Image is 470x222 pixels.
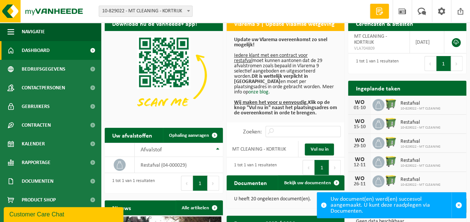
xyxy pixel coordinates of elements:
[234,74,308,84] b: Dit is wettelijk verplicht in [GEOGRAPHIC_DATA]
[230,159,277,176] div: 1 tot 1 van 1 resultaten
[352,99,367,105] div: WO
[305,144,334,155] a: Vul nu in
[400,183,440,187] span: 10-829022 - MT CLEANING
[234,197,337,202] p: U heeft 20 ongelezen document(en).
[105,16,205,31] h2: Download nu de Vanheede+ app!
[352,124,367,130] div: 15-10
[99,6,192,16] span: 10-829022 - MT CLEANING - KORTRIJK
[400,120,440,126] span: Restafval
[234,53,308,64] u: Iedere klant met een contract voor restafval
[22,78,65,97] span: Contactpersonen
[400,126,440,130] span: 10-829022 - MT CLEANING
[284,181,331,185] span: Bekijk uw documenten
[384,136,397,149] img: WB-0770-HPE-GN-51
[227,141,299,157] td: MT CLEANING - KORTRIJK
[331,192,451,218] div: Uw document(en) werd(en) succesvol aangemaakt. U kunt deze raadplegen via Documenten.
[227,16,342,31] h2: Vlarema 9 | Update Vlaamse wetgeving
[352,118,367,124] div: WO
[400,101,440,107] span: Restafval
[22,172,53,191] span: Documenten
[400,139,440,145] span: Restafval
[384,117,397,130] img: WB-0770-HPE-GN-51
[22,153,50,172] span: Rapportage
[352,105,367,111] div: 01-10
[108,175,155,191] div: 1 tot 1 van 1 resultaten
[302,160,314,175] button: Previous
[234,100,337,116] b: Klik op de knop "Vul nu in" naast het plaatsingsadres om de overeenkomst in orde te brengen.
[352,55,398,72] div: 1 tot 1 van 1 resultaten
[208,176,219,191] button: Next
[169,133,209,138] span: Ophaling aanvragen
[135,157,222,173] td: restafval (04-000029)
[243,129,262,135] label: Zoeken:
[105,128,160,142] h2: Uw afvalstoffen
[22,191,56,209] span: Product Shop
[193,176,208,191] button: 1
[227,175,274,190] h2: Documenten
[22,22,45,41] span: Navigatie
[234,37,327,48] b: Update uw Vlarema overeenkomst zo snel mogelijk!
[352,163,367,168] div: 12-11
[140,147,162,153] span: Afvalstof
[22,60,65,78] span: Bedrijfsgegevens
[348,81,408,95] h2: Ingeplande taken
[176,200,222,215] a: Alle artikelen
[348,16,420,31] h2: Certificaten & attesten
[248,89,270,95] a: onze blog.
[163,128,222,143] a: Ophaling aanvragen
[352,144,367,149] div: 29-10
[400,145,440,149] span: 10-829022 - MT CLEANING
[181,176,193,191] button: Previous
[4,206,125,222] iframe: chat widget
[451,56,463,71] button: Next
[436,56,451,71] button: 1
[384,174,397,187] img: WB-0770-HPE-GN-51
[22,41,50,60] span: Dashboard
[354,34,387,45] span: MT CLEANING - KORTRIJK
[352,138,367,144] div: WO
[22,97,50,116] span: Gebruikers
[329,160,341,175] button: Next
[352,157,367,163] div: WO
[234,100,308,105] u: Wij maken het voor u eenvoudig.
[352,182,367,187] div: 26-11
[400,164,440,168] span: 10-829022 - MT CLEANING
[384,155,397,168] img: WB-0770-HPE-GN-51
[354,46,404,52] span: VLA704809
[424,56,436,71] button: Previous
[105,200,138,215] h2: Nieuws
[234,37,337,116] p: moet kunnen aantonen dat de 29 afvalstromen zoals bepaald in Vlarema 9 selectief aangeboden en ui...
[99,6,193,17] span: 10-829022 - MT CLEANING - KORTRIJK
[314,160,329,175] button: 1
[384,98,397,111] img: WB-0770-HPE-GN-51
[278,175,344,190] a: Bekijk uw documenten
[400,177,440,183] span: Restafval
[352,176,367,182] div: WO
[410,31,444,53] td: [DATE]
[400,158,440,164] span: Restafval
[105,31,223,120] img: Download de VHEPlus App
[400,107,440,111] span: 10-829022 - MT CLEANING
[22,116,51,135] span: Contracten
[22,135,45,153] span: Kalender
